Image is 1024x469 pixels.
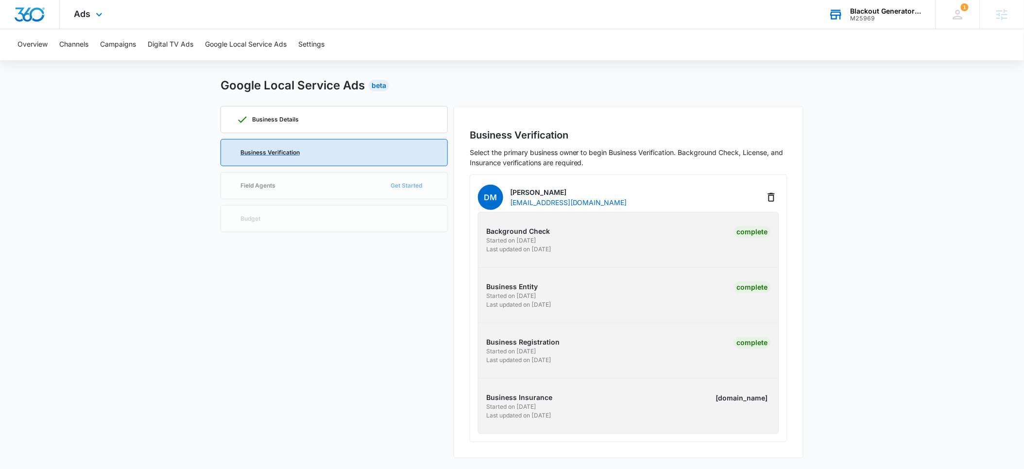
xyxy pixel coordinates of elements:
[713,392,771,404] div: [DOMAIN_NAME]
[478,185,503,210] span: DM
[486,300,626,309] p: Last updated on [DATE]
[486,347,626,356] p: Started on [DATE]
[221,106,448,133] a: Business Details
[734,226,771,238] div: Complete
[486,245,626,254] p: Last updated on [DATE]
[486,392,626,402] p: Business Insurance
[851,15,922,22] div: account id
[470,128,787,142] h2: Business Verification
[734,281,771,293] div: Complete
[510,197,627,208] p: [EMAIL_ADDRESS][DOMAIN_NAME]
[470,147,787,168] p: Select the primary business owner to begin Business Verification. Background Check, License, and ...
[252,117,299,122] p: Business Details
[486,402,626,411] p: Started on [DATE]
[298,29,324,60] button: Settings
[486,226,626,236] p: Background Check
[148,29,193,60] button: Digital TV Ads
[59,29,88,60] button: Channels
[486,356,626,365] p: Last updated on [DATE]
[734,337,771,348] div: Complete
[851,7,922,15] div: account name
[486,411,626,420] p: Last updated on [DATE]
[486,292,626,300] p: Started on [DATE]
[221,77,365,94] h2: Google Local Service Ads
[74,9,91,19] span: Ads
[205,29,287,60] button: Google Local Service Ads
[961,3,969,11] div: notifications count
[100,29,136,60] button: Campaigns
[510,187,627,197] p: [PERSON_NAME]
[486,236,626,245] p: Started on [DATE]
[486,337,626,347] p: Business Registration
[486,281,626,292] p: Business Entity
[17,29,48,60] button: Overview
[961,3,969,11] span: 1
[221,139,448,166] a: Business Verification
[240,150,300,156] p: Business Verification
[764,190,779,205] button: Delete
[369,80,389,91] div: Beta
